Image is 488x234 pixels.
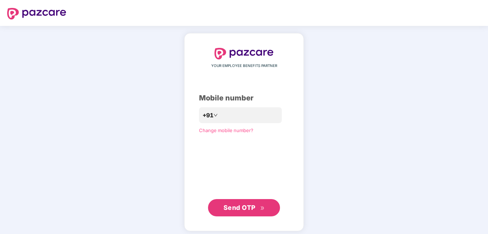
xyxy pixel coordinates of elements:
span: Send OTP [223,204,256,211]
span: YOUR EMPLOYEE BENEFITS PARTNER [211,63,277,69]
img: logo [7,8,66,19]
button: Send OTPdouble-right [208,199,280,216]
div: Mobile number [199,93,289,104]
a: Change mobile number? [199,127,253,133]
span: double-right [260,206,265,211]
img: logo [214,48,274,59]
span: +91 [203,111,213,120]
span: down [213,113,218,117]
